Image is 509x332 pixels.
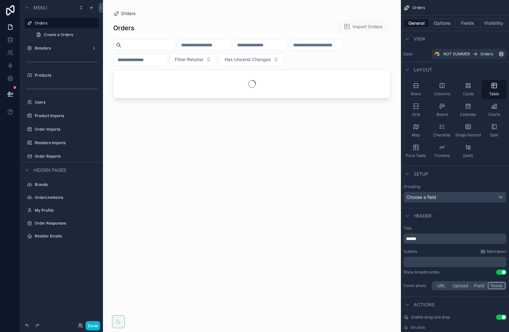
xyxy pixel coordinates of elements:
[432,49,506,59] a: NOT SUMMEROrders
[33,167,66,173] span: Hidden pages
[403,226,506,231] label: Title
[456,100,480,120] button: Calendar
[482,100,506,120] button: Charts
[463,153,473,158] span: Gantt
[403,80,428,99] button: Rows
[33,5,47,11] span: Menu
[403,184,420,189] label: Grouping
[437,112,448,117] span: Board
[414,36,425,42] span: View
[403,257,506,267] div: scrollable content
[430,80,454,99] button: Columns
[443,51,470,57] span: NOT SUMMER
[456,80,480,99] button: Cards
[434,51,440,57] img: Airtable Logo
[482,121,506,140] button: Split
[35,195,95,200] label: OrderLineItems
[460,112,477,117] span: Calendar
[482,80,506,99] button: Table
[35,21,95,26] label: Orders
[481,19,506,28] button: Visibility
[434,91,450,97] span: Columns
[44,32,73,37] span: Create a Orders
[488,112,500,117] span: Charts
[456,142,480,161] button: Gantt
[480,51,493,57] span: Orders
[403,192,506,203] button: Choose a field
[35,100,95,105] label: Users
[406,153,426,158] span: Pivot Table
[480,249,506,254] a: Markdown
[414,301,434,308] span: Actions
[488,282,505,289] button: None
[403,142,428,161] button: Pivot Table
[403,249,417,254] label: Subtitle
[403,51,429,57] label: Data
[411,91,421,97] span: Rows
[86,321,100,330] button: Done
[412,112,420,117] span: Grid
[414,67,432,73] span: Layout
[403,283,429,288] label: Cover photo
[403,234,506,244] div: scrollable content
[471,282,488,289] button: Field
[403,19,430,28] button: General
[434,153,450,158] span: Timeline
[430,142,454,161] button: Timeline
[487,249,506,254] span: Markdown
[463,91,474,97] span: Cards
[35,113,95,118] label: Product Imports
[411,315,450,320] span: Enable drag and drop
[414,171,428,177] span: Setup
[489,91,499,97] span: Table
[430,100,454,120] button: Board
[35,154,95,159] label: Order Reports
[35,46,86,51] label: Retailers
[403,270,439,275] div: Show breadcrumbs
[35,182,95,187] label: Brands
[412,5,425,10] span: Orders
[455,19,481,28] button: Fields
[35,127,95,132] label: Order Imports
[35,73,95,78] label: Products
[35,234,95,239] label: Retailer Emails
[450,282,471,289] button: Upload
[456,121,480,140] button: Single Record
[32,30,99,40] a: Create a Orders
[490,133,498,138] span: Split
[406,194,436,200] span: Choose a field
[455,133,481,138] span: Single Record
[35,208,95,213] label: My Profile
[403,121,428,140] button: Map
[430,19,455,28] button: Options
[433,133,450,138] span: Checklist
[35,221,95,226] label: Order Responses
[403,100,428,120] button: Grid
[414,213,431,219] span: Header
[412,133,420,138] span: Map
[433,282,450,289] button: URL
[430,121,454,140] button: Checklist
[35,140,95,145] label: Retailers Imports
